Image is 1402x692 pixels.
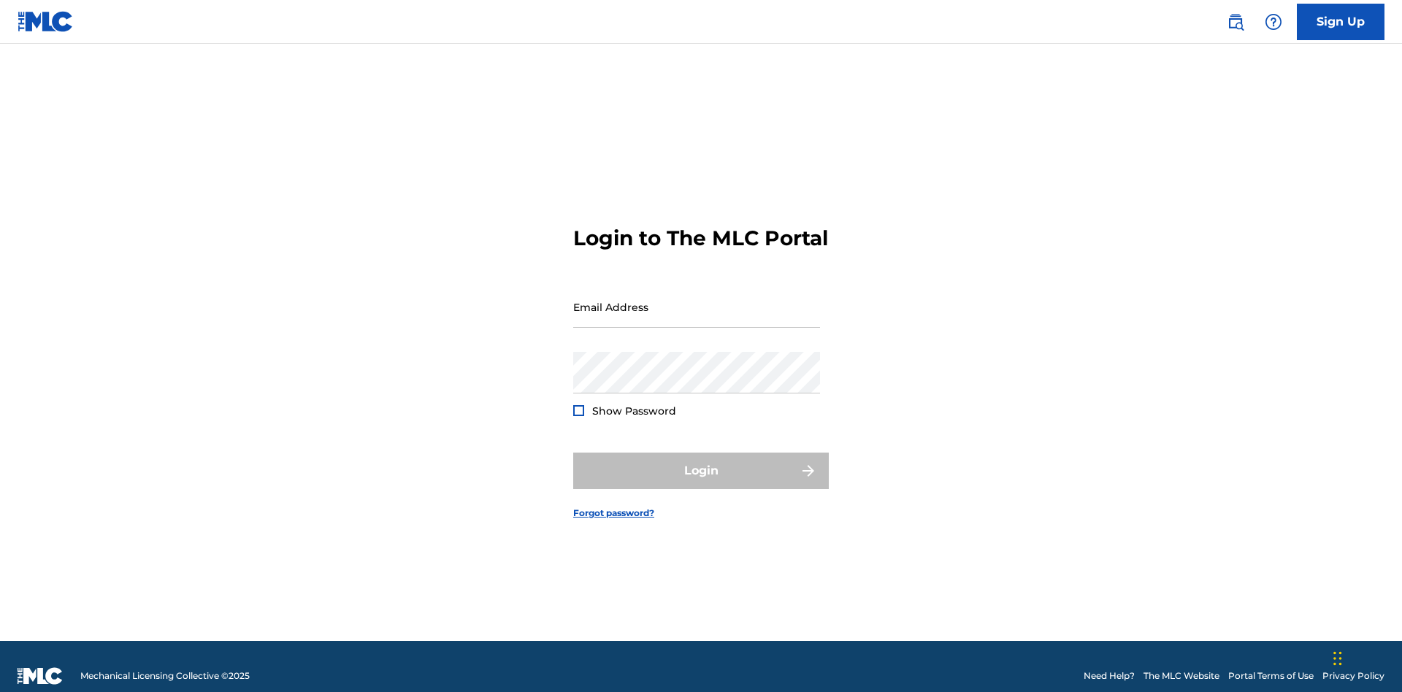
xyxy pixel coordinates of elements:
[1329,622,1402,692] iframe: Chat Widget
[1144,669,1219,683] a: The MLC Website
[1333,637,1342,680] div: Drag
[1297,4,1384,40] a: Sign Up
[1084,669,1135,683] a: Need Help?
[592,404,676,418] span: Show Password
[573,226,828,251] h3: Login to The MLC Portal
[18,667,63,685] img: logo
[1265,13,1282,31] img: help
[1228,669,1314,683] a: Portal Terms of Use
[1227,13,1244,31] img: search
[80,669,250,683] span: Mechanical Licensing Collective © 2025
[18,11,74,32] img: MLC Logo
[1259,7,1288,36] div: Help
[573,507,654,520] a: Forgot password?
[1221,7,1250,36] a: Public Search
[1322,669,1384,683] a: Privacy Policy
